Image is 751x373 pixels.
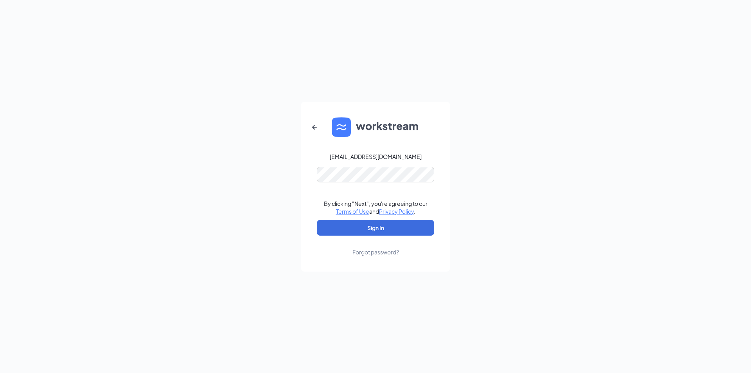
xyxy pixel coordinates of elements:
[310,123,319,132] svg: ArrowLeftNew
[352,248,399,256] div: Forgot password?
[324,200,428,215] div: By clicking "Next", you're agreeing to our and .
[336,208,369,215] a: Terms of Use
[330,153,422,160] div: [EMAIL_ADDRESS][DOMAIN_NAME]
[332,117,419,137] img: WS logo and Workstream text
[379,208,414,215] a: Privacy Policy
[317,220,434,236] button: Sign In
[352,236,399,256] a: Forgot password?
[305,118,324,137] button: ArrowLeftNew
